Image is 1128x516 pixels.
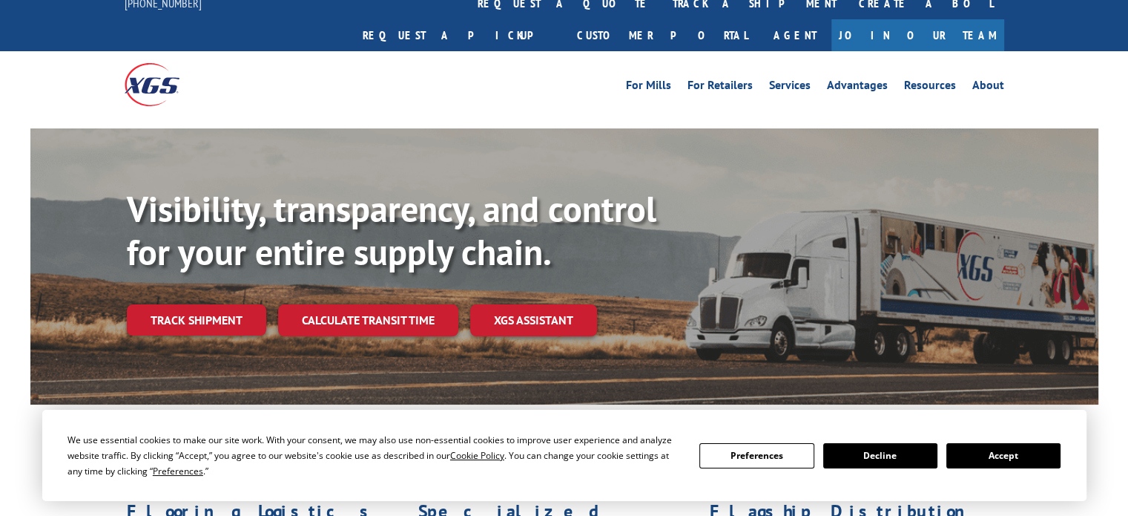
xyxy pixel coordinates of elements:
button: Preferences [699,443,814,468]
div: Cookie Consent Prompt [42,410,1086,501]
button: Decline [823,443,937,468]
span: Preferences [153,465,203,477]
a: Customer Portal [566,19,759,51]
div: We use essential cookies to make our site work. With your consent, we may also use non-essential ... [67,432,682,479]
a: Agent [759,19,831,51]
a: Resources [904,79,956,96]
a: Advantages [827,79,888,96]
a: About [972,79,1004,96]
span: Cookie Policy [450,449,504,462]
a: Services [769,79,811,96]
a: For Retailers [687,79,753,96]
a: Join Our Team [831,19,1004,51]
a: Request a pickup [352,19,566,51]
a: XGS ASSISTANT [470,304,597,336]
b: Visibility, transparency, and control for your entire supply chain. [127,186,656,275]
button: Accept [946,443,1061,468]
a: For Mills [626,79,671,96]
a: Calculate transit time [278,304,458,336]
a: Track shipment [127,304,266,336]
